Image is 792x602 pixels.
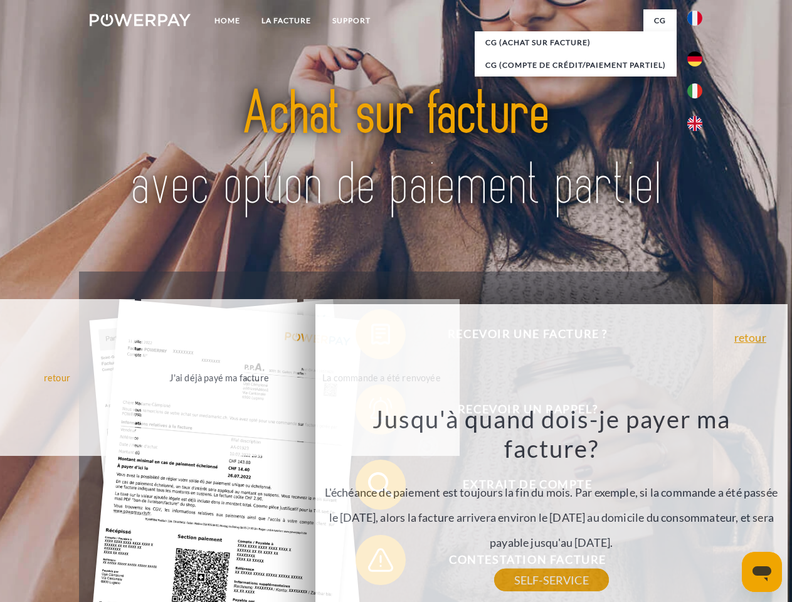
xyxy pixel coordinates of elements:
[90,14,191,26] img: logo-powerpay-white.svg
[643,9,677,32] a: CG
[687,11,702,26] img: fr
[322,404,780,580] div: L'échéance de paiement est toujours la fin du mois. Par exemple, si la commande a été passée le [...
[475,31,677,54] a: CG (achat sur facture)
[687,83,702,98] img: it
[251,9,322,32] a: LA FACTURE
[475,54,677,77] a: CG (Compte de crédit/paiement partiel)
[149,369,290,386] div: J'ai déjà payé ma facture
[322,404,780,464] h3: Jusqu'à quand dois-je payer ma facture?
[322,9,381,32] a: Support
[204,9,251,32] a: Home
[494,569,609,591] a: SELF-SERVICE
[120,60,672,240] img: title-powerpay_fr.svg
[687,116,702,131] img: en
[687,51,702,66] img: de
[742,552,782,592] iframe: Bouton de lancement de la fenêtre de messagerie
[734,332,766,343] a: retour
